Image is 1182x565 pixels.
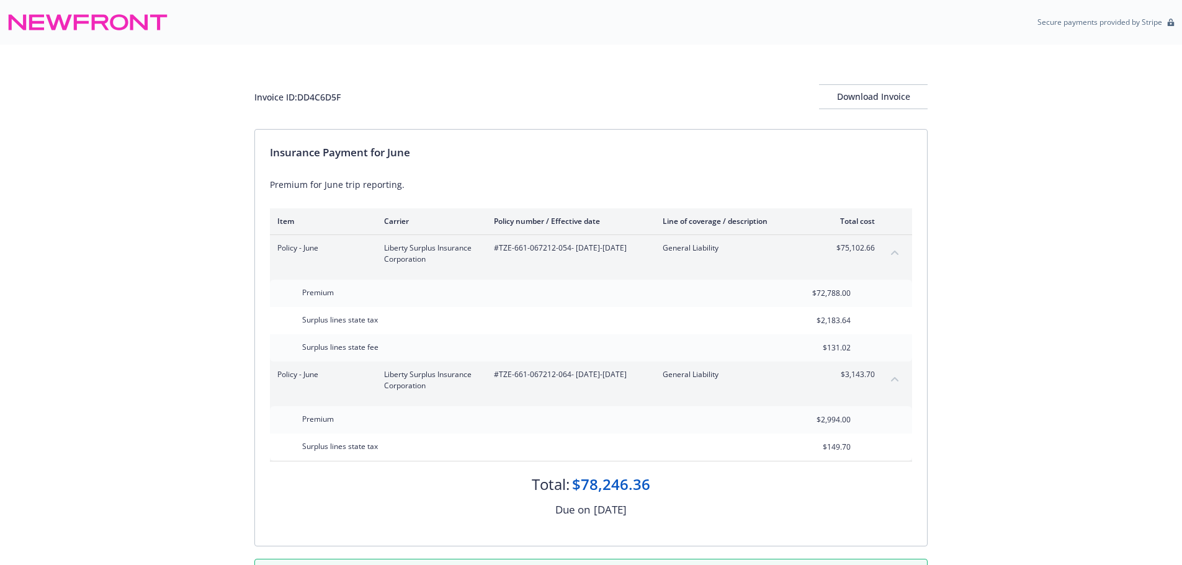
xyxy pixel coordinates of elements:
span: Policy - June [277,242,364,254]
button: Download Invoice [819,84,928,109]
span: Liberty Surplus Insurance Corporation [384,369,474,391]
div: Due on [555,502,590,518]
span: General Liability [663,369,808,380]
span: Premium [302,414,334,424]
span: $3,143.70 [828,369,875,380]
div: Item [277,216,364,226]
div: Total: [532,474,570,495]
div: Premium for June trip reporting. [270,178,912,191]
div: Carrier [384,216,474,226]
span: Premium [302,287,334,298]
input: 0.00 [777,339,858,357]
span: General Liability [663,242,808,254]
div: Insurance Payment for June [270,145,912,161]
input: 0.00 [777,438,858,456]
span: Surplus lines state tax [302,441,378,452]
input: 0.00 [777,411,858,429]
div: Download Invoice [819,85,928,109]
span: $75,102.66 [828,242,875,254]
span: Surplus lines state tax [302,314,378,325]
button: collapse content [885,369,905,389]
div: Line of coverage / description [663,216,808,226]
button: collapse content [885,242,905,262]
div: Policy - JuneLiberty Surplus Insurance Corporation#TZE-661-067212-064- [DATE]-[DATE]General Liabi... [270,362,912,399]
div: Total cost [828,216,875,226]
div: Invoice ID: DD4C6D5F [254,91,341,104]
span: #TZE-661-067212-054 - [DATE]-[DATE] [494,242,643,254]
div: Policy - JuneLiberty Surplus Insurance Corporation#TZE-661-067212-054- [DATE]-[DATE]General Liabi... [270,235,912,272]
input: 0.00 [777,311,858,330]
div: Policy number / Effective date [494,216,643,226]
span: Surplus lines state fee [302,342,378,352]
span: #TZE-661-067212-064 - [DATE]-[DATE] [494,369,643,380]
div: $78,246.36 [572,474,650,495]
span: Liberty Surplus Insurance Corporation [384,242,474,265]
input: 0.00 [777,284,858,303]
span: Policy - June [277,369,364,380]
p: Secure payments provided by Stripe [1037,17,1162,27]
div: [DATE] [594,502,627,518]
